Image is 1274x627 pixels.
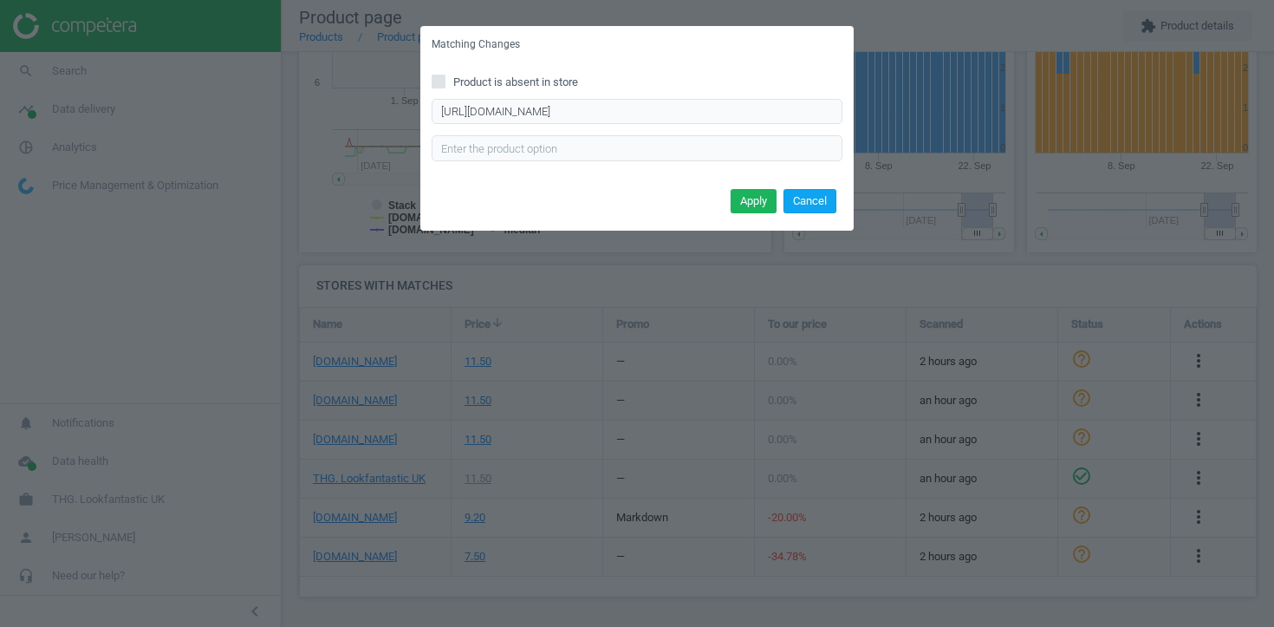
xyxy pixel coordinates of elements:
input: Enter correct product URL [432,99,842,125]
h5: Matching Changes [432,37,520,52]
button: Cancel [783,189,836,213]
button: Apply [731,189,777,213]
input: Enter the product option [432,135,842,161]
span: Product is absent in store [450,75,582,90]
